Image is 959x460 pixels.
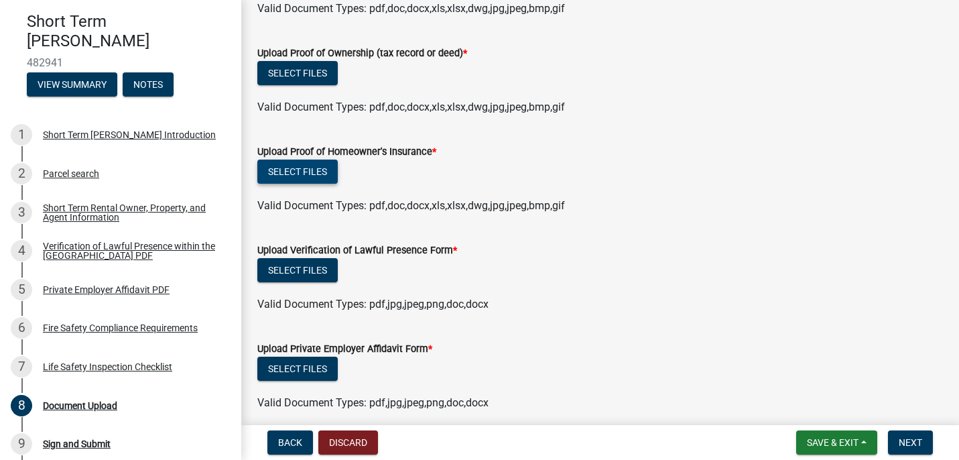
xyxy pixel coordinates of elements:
[257,49,467,58] label: Upload Proof of Ownership (tax record or deed)
[318,430,378,455] button: Discard
[43,203,220,222] div: Short Term Rental Owner, Property, and Agent Information
[11,240,32,262] div: 4
[43,401,117,410] div: Document Upload
[257,101,565,113] span: Valid Document Types: pdf,doc,docx,xls,xlsx,dwg,jpg,jpeg,bmp,gif
[257,298,489,310] span: Valid Document Types: pdf,jpg,jpeg,png,doc,docx
[257,258,338,282] button: Select files
[11,433,32,455] div: 9
[11,317,32,339] div: 6
[43,241,220,260] div: Verification of Lawful Presence within the [GEOGRAPHIC_DATA] PDF
[43,285,170,294] div: Private Employer Affidavit PDF
[807,437,858,448] span: Save & Exit
[278,437,302,448] span: Back
[257,2,565,15] span: Valid Document Types: pdf,doc,docx,xls,xlsx,dwg,jpg,jpeg,bmp,gif
[257,345,432,354] label: Upload Private Employer Affidavit Form
[11,202,32,223] div: 3
[257,61,338,85] button: Select files
[123,80,174,91] wm-modal-confirm: Notes
[43,169,99,178] div: Parcel search
[11,395,32,416] div: 8
[257,160,338,184] button: Select files
[27,56,214,69] span: 482941
[27,12,231,51] h4: Short Term [PERSON_NAME]
[257,396,489,409] span: Valid Document Types: pdf,jpg,jpeg,png,doc,docx
[11,356,32,378] div: 7
[43,439,111,449] div: Sign and Submit
[257,357,338,381] button: Select files
[11,163,32,184] div: 2
[796,430,877,455] button: Save & Exit
[43,362,172,371] div: Life Safety Inspection Checklist
[257,246,457,255] label: Upload Verification of Lawful Presence Form
[27,72,117,97] button: View Summary
[257,148,436,157] label: Upload Proof of Homeowner's Insurance
[43,130,216,139] div: Short Term [PERSON_NAME] Introduction
[43,323,198,333] div: Fire Safety Compliance Requirements
[267,430,313,455] button: Back
[257,199,565,212] span: Valid Document Types: pdf,doc,docx,xls,xlsx,dwg,jpg,jpeg,bmp,gif
[11,279,32,300] div: 5
[888,430,933,455] button: Next
[27,80,117,91] wm-modal-confirm: Summary
[11,124,32,146] div: 1
[123,72,174,97] button: Notes
[899,437,922,448] span: Next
